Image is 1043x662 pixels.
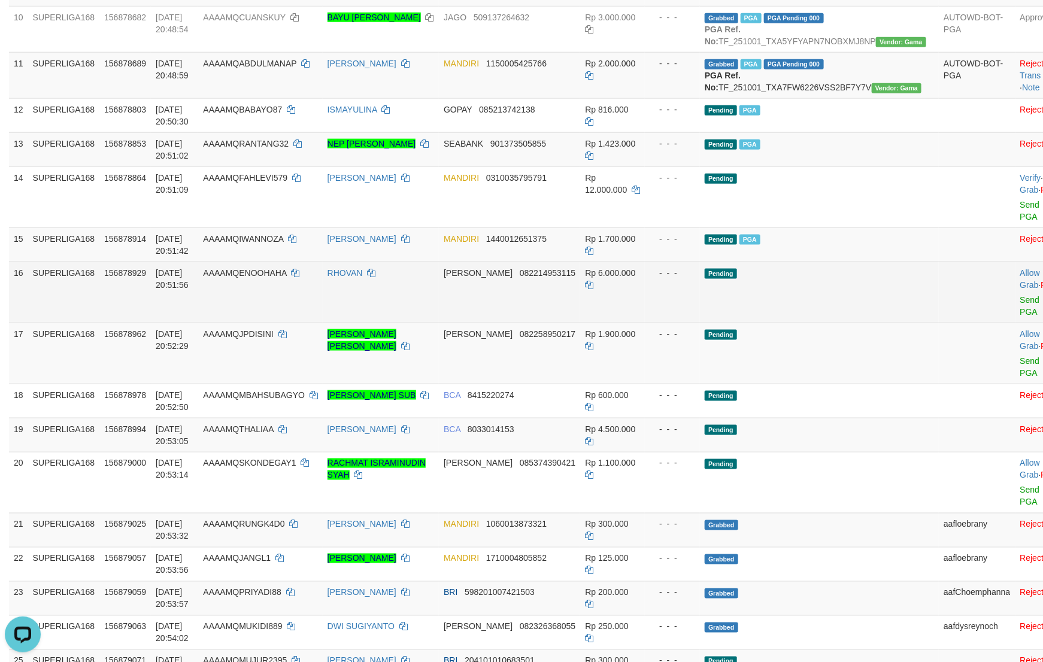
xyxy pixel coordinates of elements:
[705,139,737,150] span: Pending
[705,59,738,69] span: Grabbed
[328,390,416,400] a: [PERSON_NAME] SUB
[104,424,146,434] span: 156878994
[939,615,1015,649] td: aafdysreynoch
[1020,173,1041,183] a: Verify
[104,105,146,114] span: 156878803
[700,6,939,52] td: TF_251001_TXA5YFYAPN7NOBXMJ8NP
[28,6,100,52] td: SUPERLIGA168
[203,268,286,278] span: AAAAMQENOOHAHA
[9,98,28,132] td: 12
[520,458,575,468] span: Copy 085374390421 to clipboard
[650,11,695,23] div: - - -
[104,139,146,148] span: 156878853
[203,13,285,22] span: AAAAMQCUANSKUY
[328,139,416,148] a: NEP [PERSON_NAME]
[9,513,28,547] td: 21
[939,547,1015,581] td: aafloebrany
[156,588,189,609] span: [DATE] 20:53:57
[203,458,296,468] span: AAAAMQSKONDEGAY1
[28,513,100,547] td: SUPERLIGA168
[1020,329,1041,351] span: ·
[9,227,28,262] td: 15
[479,105,535,114] span: Copy 085213742138 to clipboard
[876,37,926,47] span: Vendor URL: https://trx31.1velocity.biz
[328,268,363,278] a: RHOVAN
[705,235,737,245] span: Pending
[203,234,283,244] span: AAAAMQIWANNOZA
[156,234,189,256] span: [DATE] 20:51:42
[520,268,575,278] span: Copy 082214953115 to clipboard
[156,105,189,126] span: [DATE] 20:50:30
[585,588,628,597] span: Rp 200.000
[9,418,28,452] td: 19
[203,588,281,597] span: AAAAMQPRIYADI88
[9,452,28,513] td: 20
[650,389,695,401] div: - - -
[444,173,479,183] span: MANDIRI
[1020,268,1041,290] span: ·
[444,234,479,244] span: MANDIRI
[444,390,460,400] span: BCA
[585,554,628,563] span: Rp 125.000
[9,166,28,227] td: 14
[104,622,146,631] span: 156879063
[650,552,695,564] div: - - -
[650,621,695,633] div: - - -
[444,268,513,278] span: [PERSON_NAME]
[104,234,146,244] span: 156878914
[156,59,189,80] span: [DATE] 20:48:59
[156,424,189,446] span: [DATE] 20:53:05
[328,458,426,480] a: RACHMAT ISRAMINUDIN SYAH
[939,52,1015,98] td: AUTOWD-BOT-PGA
[444,588,457,597] span: BRI
[650,233,695,245] div: - - -
[739,235,760,245] span: Marked by aafsoycanthlai
[650,328,695,340] div: - - -
[585,390,628,400] span: Rp 600.000
[328,520,396,529] a: [PERSON_NAME]
[203,622,282,631] span: AAAAMQMUKIDI889
[520,622,575,631] span: Copy 082326368055 to clipboard
[104,588,146,597] span: 156879059
[585,13,635,22] span: Rp 3.000.000
[1020,200,1040,221] a: Send PGA
[585,458,635,468] span: Rp 1.100.000
[650,138,695,150] div: - - -
[104,458,146,468] span: 156879000
[203,105,282,114] span: AAAAMQBABAYO87
[328,588,396,597] a: [PERSON_NAME]
[705,425,737,435] span: Pending
[1020,356,1040,378] a: Send PGA
[705,71,741,92] b: PGA Ref. No:
[328,105,377,114] a: ISMAYULINA
[28,452,100,513] td: SUPERLIGA168
[203,390,305,400] span: AAAAMQMBAHSUBAGYO
[468,390,514,400] span: Copy 8415220274 to clipboard
[328,59,396,68] a: [PERSON_NAME]
[156,458,189,480] span: [DATE] 20:53:14
[9,132,28,166] td: 13
[156,268,189,290] span: [DATE] 20:51:56
[700,52,939,98] td: TF_251001_TXA7FW6226VSS2BF7Y7V
[5,5,41,41] button: Open LiveChat chat widget
[104,329,146,339] span: 156878962
[156,13,189,34] span: [DATE] 20:48:54
[28,547,100,581] td: SUPERLIGA168
[741,59,762,69] span: Marked by aafsoycanthlai
[28,227,100,262] td: SUPERLIGA168
[203,424,273,434] span: AAAAMQTHALIAA
[872,83,922,93] span: Vendor URL: https://trx31.1velocity.biz
[203,329,273,339] span: AAAAMQJPDISINI
[705,25,741,46] b: PGA Ref. No:
[705,588,738,599] span: Grabbed
[705,622,738,633] span: Grabbed
[764,13,824,23] span: PGA Pending
[104,13,146,22] span: 156878682
[585,173,627,195] span: Rp 12.000.000
[739,105,760,116] span: Marked by aafchhiseyha
[486,59,547,68] span: Copy 1150005425766 to clipboard
[520,329,575,339] span: Copy 082258950217 to clipboard
[203,520,284,529] span: AAAAMQRUNGK4D0
[203,59,296,68] span: AAAAMQABDULMANAP
[9,262,28,323] td: 16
